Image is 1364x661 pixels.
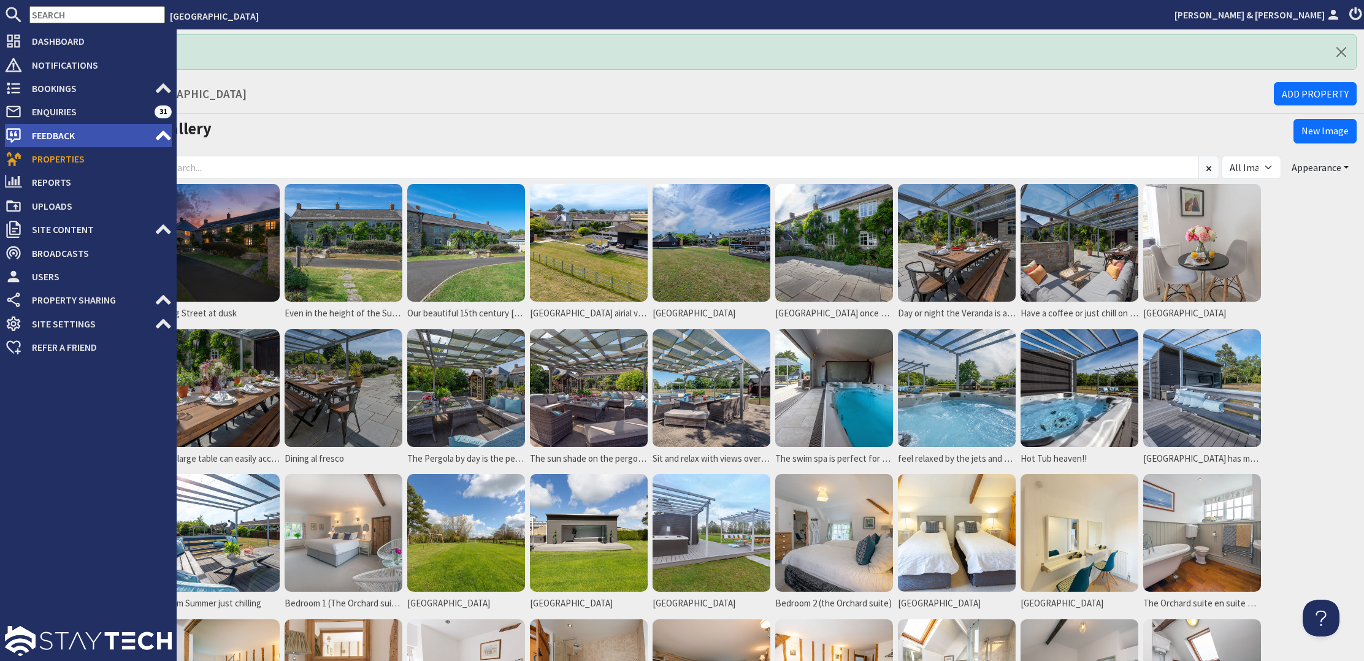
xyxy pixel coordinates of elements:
a: Have a coffee or just chill on the seating [1018,181,1141,327]
img: Frog Street at dusk [162,184,280,302]
img: Frog Street garden airial view [530,184,648,302]
span: Hot Tub heaven!! [1021,452,1087,466]
span: [GEOGRAPHIC_DATA] once a Farmhouse, now a perfect home from home for its guests. [775,307,893,321]
a: Even in the height of the Summer the pretty gardens add to the charm of the house [282,181,405,327]
img: Frog Street Garden [653,184,770,302]
span: Bookings [22,78,155,98]
a: Site Content [5,220,172,239]
span: Sit and relax with views over the countryside [653,452,770,466]
div: Logged In! Hello! [37,34,1357,70]
img: The Pergola by day is the perfect sun shade space [407,329,525,447]
a: [GEOGRAPHIC_DATA] [650,181,773,327]
span: Our beautiful 15th century [GEOGRAPHIC_DATA] [407,307,525,321]
span: [GEOGRAPHIC_DATA] has many outside seating options [1143,452,1261,466]
a: Broadcasts [5,243,172,263]
img: Frog Street once a Farmhouse, now a perfect home from home for its guests. [775,184,893,302]
img: Frog Street [530,474,648,592]
a: Hot Tub heaven!! [1018,327,1141,472]
img: Our beautiful 15th century Somerset longhouse [407,184,525,302]
a: Users [5,267,172,286]
img: Have a coffee or just chill on the seating [1021,184,1138,302]
a: [GEOGRAPHIC_DATA] once a Farmhouse, now a perfect home from home for its guests. [773,181,895,327]
span: [GEOGRAPHIC_DATA] [653,307,735,321]
a: Sit and relax with views over the countryside [650,327,773,472]
a: Add Property [1274,82,1357,105]
a: [PERSON_NAME] & [PERSON_NAME] [1174,7,1342,22]
a: [GEOGRAPHIC_DATA] airial view [527,181,650,327]
span: The sun shade on the pergola give the perfect retreat from the heat of the sun [530,452,648,466]
iframe: Toggle Customer Support [1303,600,1339,636]
a: [GEOGRAPHIC_DATA] [650,472,773,617]
span: The Orchard suite en suite with roll top bath and shower [1143,597,1261,611]
span: Frog Street at dusk [162,307,237,321]
span: [GEOGRAPHIC_DATA] [407,597,490,611]
span: Users [22,267,172,286]
a: feel relaxed by the jets and bubbles of the hot tub. [895,327,1018,472]
span: Dashboard [22,31,172,51]
span: Site Settings [22,314,155,334]
a: Notifications [5,55,172,75]
span: Dining al fresco [285,452,344,466]
a: Bedroom 1 (The Orchard suite) [282,472,405,617]
a: The Orchard suite en suite with roll top bath and shower [1141,472,1263,617]
a: Property Sharing [5,290,172,310]
a: Site Settings [5,314,172,334]
a: [GEOGRAPHIC_DATA] has many outside seating options [1141,327,1263,472]
span: 31 [155,105,172,118]
a: [GEOGRAPHIC_DATA] [527,472,650,617]
a: Warm Summer just chilling [159,472,282,617]
img: The sun shade on the pergola give the perfect retreat from the heat of the sun [530,329,648,447]
span: feel relaxed by the jets and bubbles of the hot tub. [898,452,1016,466]
span: Enquiries [22,102,155,121]
img: staytech_l_w-4e588a39d9fa60e82540d7cfac8cfe4b7147e857d3e8dbdfbd41c59d52db0ec4.svg [5,626,172,656]
a: [GEOGRAPHIC_DATA] [895,472,1018,617]
small: - [GEOGRAPHIC_DATA] [129,86,247,101]
a: [GEOGRAPHIC_DATA] [1018,472,1141,617]
img: Frog Street has many outside seating options [1143,329,1261,447]
a: Dashboard [5,31,172,51]
a: Our beautiful 15th century [GEOGRAPHIC_DATA] [405,181,527,327]
a: Day or night the Veranda is a great outside space [895,181,1018,327]
span: Notifications [22,55,172,75]
span: [GEOGRAPHIC_DATA] airial view [530,307,648,321]
span: [GEOGRAPHIC_DATA] [898,597,981,611]
a: [GEOGRAPHIC_DATA] [405,472,527,617]
a: Frog Street at dusk [159,181,282,327]
a: Bookings [5,78,172,98]
span: Even in the height of the Summer the pretty gardens add to the charm of the house [285,307,402,321]
a: The swim spa is perfect for cooling off [773,327,895,472]
a: [GEOGRAPHIC_DATA] [1141,181,1263,327]
span: the large table can easily accommodate 12-14 [162,452,280,466]
a: The Pergola by day is the perfect sun shade space [405,327,527,472]
img: The swim spa is perfect for cooling off [775,329,893,447]
img: Bedroom 1 (The Orchard suite) [285,474,402,592]
span: [GEOGRAPHIC_DATA] [653,597,735,611]
a: New Image [1293,119,1357,143]
img: Hot Tub heaven!! [1021,329,1138,447]
span: [GEOGRAPHIC_DATA] [1021,597,1103,611]
a: Refer a Friend [5,337,172,357]
span: Uploads [22,196,172,216]
a: Gallery [159,118,212,139]
input: Search... [159,156,1199,179]
img: Dining al fresco [285,329,402,447]
a: Bedroom 2 (the Orchard suite) [773,472,895,617]
span: The Pergola by day is the perfect sun shade space [407,452,525,466]
span: Warm Summer just chilling [162,597,261,611]
span: Site Content [22,220,155,239]
img: Sit and relax with views over the countryside [653,329,770,447]
img: Frog Street [1021,474,1138,592]
span: Refer a Friend [22,337,172,357]
span: Bedroom 1 (The Orchard suite) [285,597,402,611]
a: Reports [5,172,172,192]
span: Bedroom 2 (the Orchard suite) [775,597,892,611]
img: Bedroom 2 (the Orchard suite) [775,474,893,592]
img: Warm Summer just chilling [162,474,280,592]
span: [GEOGRAPHIC_DATA] [530,597,613,611]
span: Have a coffee or just chill on the seating [1021,307,1138,321]
span: Broadcasts [22,243,172,263]
a: Enquiries 31 [5,102,172,121]
img: Frog Street [1143,184,1261,302]
span: Day or night the Veranda is a great outside space [898,307,1016,321]
a: Feedback [5,126,172,145]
